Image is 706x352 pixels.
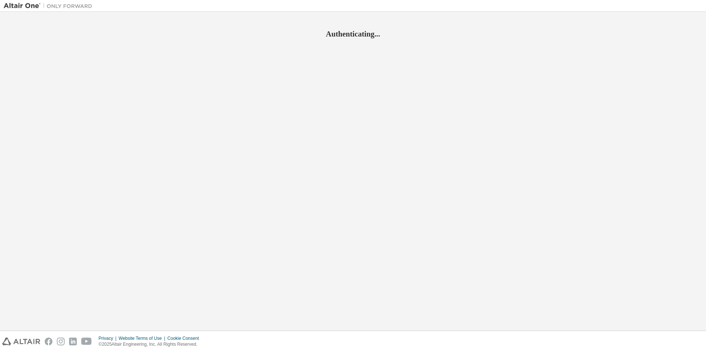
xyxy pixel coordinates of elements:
[99,341,203,348] p: © 2025 Altair Engineering, Inc. All Rights Reserved.
[99,335,119,341] div: Privacy
[2,338,40,345] img: altair_logo.svg
[167,335,203,341] div: Cookie Consent
[69,338,77,345] img: linkedin.svg
[45,338,52,345] img: facebook.svg
[57,338,65,345] img: instagram.svg
[4,2,96,10] img: Altair One
[4,29,702,39] h2: Authenticating...
[119,335,167,341] div: Website Terms of Use
[81,338,92,345] img: youtube.svg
